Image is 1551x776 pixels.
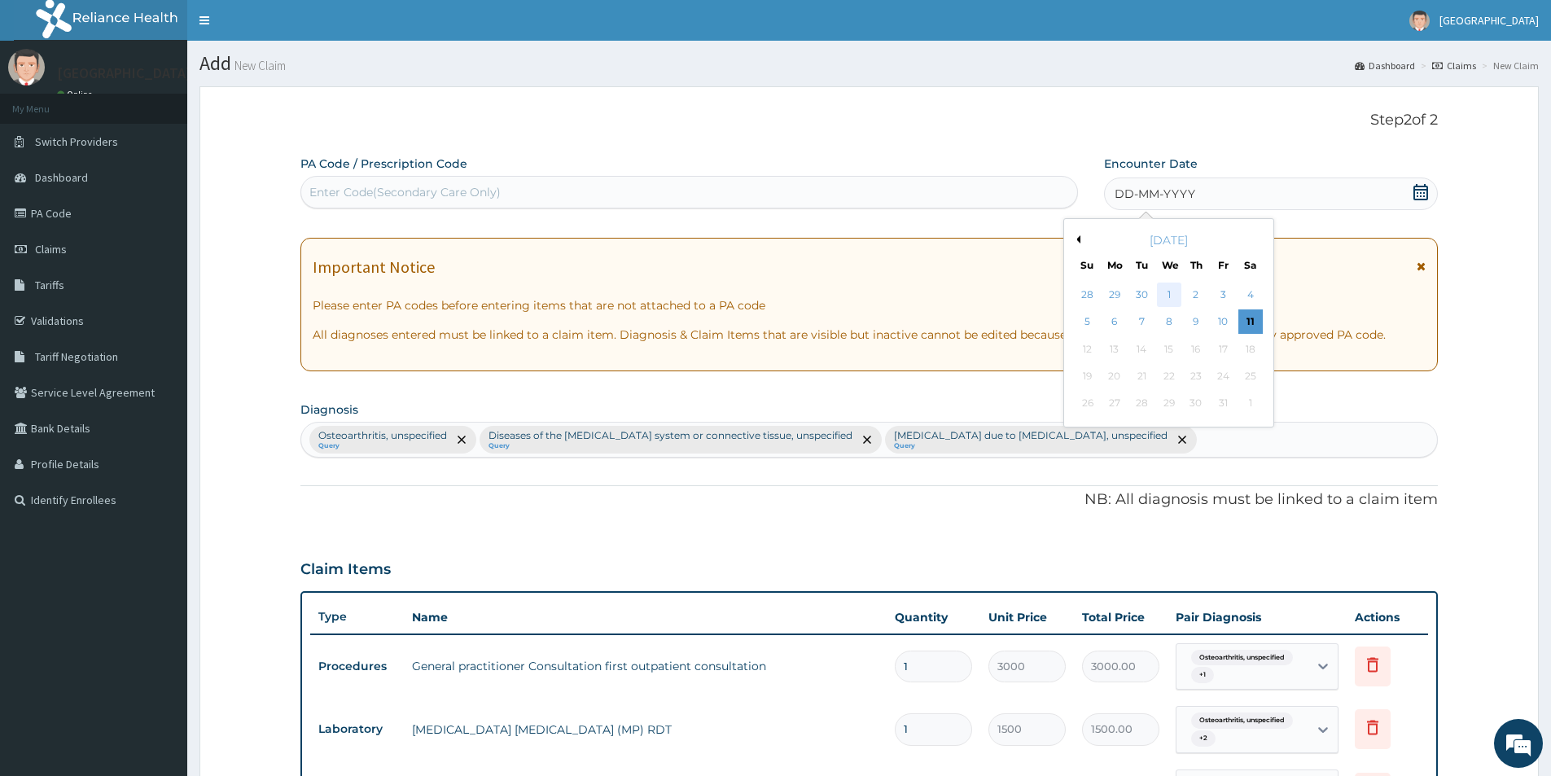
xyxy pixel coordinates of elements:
label: Encounter Date [1104,156,1198,172]
div: Not available Wednesday, October 29th, 2025 [1157,392,1181,416]
div: Not available Saturday, October 25th, 2025 [1238,364,1263,388]
div: Choose Tuesday, September 30th, 2025 [1130,283,1154,307]
th: Quantity [887,601,980,634]
div: Not available Sunday, October 12th, 2025 [1076,337,1100,362]
div: Fr [1216,258,1230,272]
small: Query [489,442,852,450]
div: Choose Wednesday, October 8th, 2025 [1157,310,1181,335]
div: Not available Sunday, October 26th, 2025 [1076,392,1100,416]
div: Choose Sunday, September 28th, 2025 [1076,283,1100,307]
span: remove selection option [1175,432,1190,447]
span: [GEOGRAPHIC_DATA] [1439,13,1539,28]
span: Claims [35,242,67,256]
div: Minimize live chat window [267,8,306,47]
p: Osteoarthritis, unspecified [318,429,447,442]
td: Laboratory [310,714,404,744]
p: [GEOGRAPHIC_DATA] [57,66,191,81]
h1: Important Notice [313,258,435,276]
a: Online [57,89,96,100]
div: Choose Thursday, October 9th, 2025 [1184,310,1208,335]
small: Query [318,442,447,450]
div: Choose Friday, October 10th, 2025 [1211,310,1236,335]
img: d_794563401_company_1708531726252_794563401 [30,81,66,122]
a: Dashboard [1355,59,1415,72]
span: + 1 [1191,667,1214,683]
p: Diseases of the [MEDICAL_DATA] system or connective tissue, unspecified [489,429,852,442]
a: Claims [1432,59,1476,72]
div: month 2025-10 [1074,282,1264,418]
div: Choose Friday, October 3rd, 2025 [1211,283,1236,307]
div: Not available Monday, October 20th, 2025 [1102,364,1127,388]
div: Th [1190,258,1203,272]
p: Please enter PA codes before entering items that are not attached to a PA code [313,297,1426,313]
div: Not available Friday, October 17th, 2025 [1211,337,1236,362]
div: Not available Monday, October 13th, 2025 [1102,337,1127,362]
div: Not available Wednesday, October 15th, 2025 [1157,337,1181,362]
h3: Claim Items [300,561,391,579]
img: User Image [8,49,45,85]
th: Total Price [1074,601,1168,634]
button: Previous Month [1072,235,1080,243]
div: Choose Monday, September 29th, 2025 [1102,283,1127,307]
div: [DATE] [1071,232,1267,248]
div: Not available Tuesday, October 14th, 2025 [1130,337,1154,362]
div: Choose Tuesday, October 7th, 2025 [1130,310,1154,335]
span: Osteoarthritis, unspecified [1191,650,1293,666]
p: All diagnoses entered must be linked to a claim item. Diagnosis & Claim Items that are visible bu... [313,327,1426,343]
th: Type [310,602,404,632]
td: Procedures [310,651,404,682]
td: General practitioner Consultation first outpatient consultation [404,650,887,682]
label: PA Code / Prescription Code [300,156,467,172]
div: Not available Saturday, November 1st, 2025 [1238,392,1263,416]
div: Choose Wednesday, October 1st, 2025 [1157,283,1181,307]
p: Step 2 of 2 [300,112,1438,129]
label: Diagnosis [300,401,358,418]
p: NB: All diagnosis must be linked to a claim item [300,489,1438,511]
div: Not available Thursday, October 23rd, 2025 [1184,364,1208,388]
span: DD-MM-YYYY [1115,186,1195,202]
div: Not available Friday, October 24th, 2025 [1211,364,1236,388]
span: Switch Providers [35,134,118,149]
th: Name [404,601,887,634]
div: Not available Tuesday, October 21st, 2025 [1130,364,1154,388]
div: Chat with us now [85,91,274,112]
div: Not available Thursday, October 16th, 2025 [1184,337,1208,362]
div: Sa [1244,258,1258,272]
div: Enter Code(Secondary Care Only) [309,184,501,200]
span: Osteoarthritis, unspecified [1191,712,1293,729]
span: Dashboard [35,170,88,185]
h1: Add [199,53,1539,74]
span: remove selection option [860,432,874,447]
span: + 2 [1191,730,1216,747]
img: User Image [1409,11,1430,31]
div: Not available Friday, October 31st, 2025 [1211,392,1236,416]
div: Not available Wednesday, October 22nd, 2025 [1157,364,1181,388]
span: remove selection option [454,432,469,447]
span: Tariffs [35,278,64,292]
p: [MEDICAL_DATA] due to [MEDICAL_DATA], unspecified [894,429,1168,442]
textarea: Type your message and hit 'Enter' [8,445,310,502]
div: Su [1080,258,1094,272]
small: New Claim [231,59,286,72]
div: Not available Saturday, October 18th, 2025 [1238,337,1263,362]
span: Tariff Negotiation [35,349,118,364]
td: [MEDICAL_DATA] [MEDICAL_DATA] (MP) RDT [404,713,887,746]
span: We're online! [94,205,225,370]
div: Not available Tuesday, October 28th, 2025 [1130,392,1154,416]
div: Tu [1135,258,1149,272]
div: We [1162,258,1176,272]
th: Unit Price [980,601,1074,634]
div: Choose Monday, October 6th, 2025 [1102,310,1127,335]
div: Not available Sunday, October 19th, 2025 [1076,364,1100,388]
th: Pair Diagnosis [1168,601,1347,634]
div: Mo [1108,258,1122,272]
small: Query [894,442,1168,450]
div: Choose Saturday, October 11th, 2025 [1238,310,1263,335]
div: Choose Thursday, October 2nd, 2025 [1184,283,1208,307]
li: New Claim [1478,59,1539,72]
div: Choose Saturday, October 4th, 2025 [1238,283,1263,307]
div: Not available Monday, October 27th, 2025 [1102,392,1127,416]
div: Not available Thursday, October 30th, 2025 [1184,392,1208,416]
div: Choose Sunday, October 5th, 2025 [1076,310,1100,335]
th: Actions [1347,601,1428,634]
